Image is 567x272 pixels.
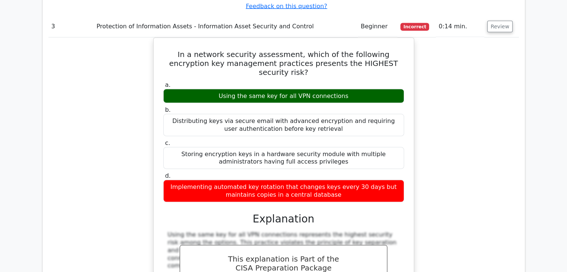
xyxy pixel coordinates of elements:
[165,172,171,179] span: d.
[165,139,170,146] span: c.
[163,50,405,77] h5: In a network security assessment, which of the following encryption key management practices pres...
[358,16,398,37] td: Beginner
[94,16,358,37] td: Protection of Information Assets - Information Asset Security and Control
[163,89,404,104] div: Using the same key for all VPN connections
[163,180,404,202] div: Implementing automated key rotation that changes keys every 30 days but maintains copies in a cen...
[436,16,484,37] td: 0:14 min.
[165,81,171,88] span: a.
[487,21,513,32] button: Review
[165,106,171,113] span: b.
[163,147,404,170] div: Storing encryption keys in a hardware security module with multiple administrators having full ac...
[400,23,429,31] span: Incorrect
[48,16,94,37] td: 3
[246,3,327,10] a: Feedback on this question?
[168,213,400,225] h3: Explanation
[163,114,404,136] div: Distributing keys via secure email with advanced encryption and requiring user authentication bef...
